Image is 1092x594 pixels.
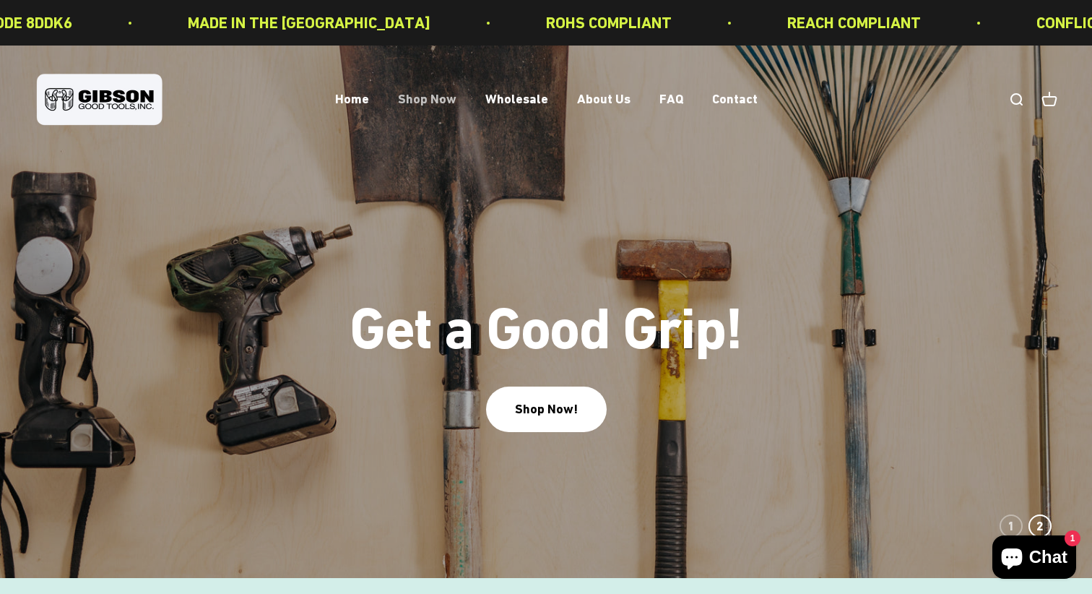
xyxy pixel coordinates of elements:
[577,92,630,107] a: About Us
[659,92,683,107] a: FAQ
[545,10,671,35] p: ROHS COMPLIANT
[335,92,369,107] a: Home
[398,92,456,107] a: Shop Now
[988,535,1080,582] inbox-online-store-chat: Shopify online store chat
[786,10,920,35] p: REACH COMPLIANT
[486,387,607,432] a: Shop Now!
[712,92,758,107] a: Contact
[187,10,430,35] p: MADE IN THE [GEOGRAPHIC_DATA]
[350,295,742,362] split-lines: Get a Good Grip!
[1028,515,1052,538] button: 2
[1000,515,1023,538] button: 1
[485,92,548,107] a: Wholesale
